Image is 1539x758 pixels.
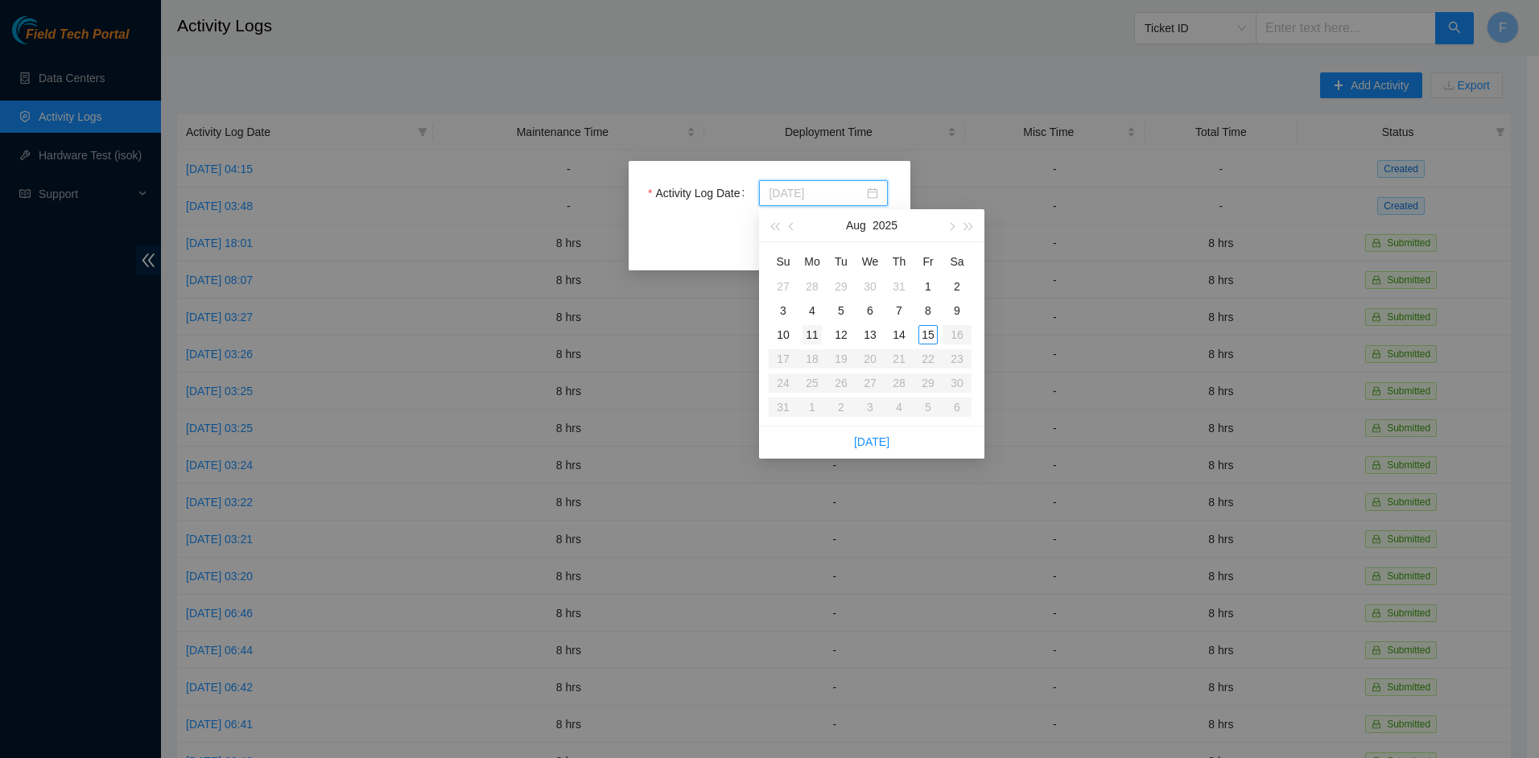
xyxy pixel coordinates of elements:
div: 3 [774,301,793,320]
td: 2025-07-29 [827,274,856,299]
th: Fr [914,249,943,274]
td: 2025-08-13 [856,323,885,347]
td: 2025-07-31 [885,274,914,299]
div: 30 [860,277,880,296]
td: 2025-08-10 [769,323,798,347]
div: 2 [947,277,967,296]
div: 8 [918,301,938,320]
th: Sa [943,249,972,274]
td: 2025-08-07 [885,299,914,323]
td: 2025-08-14 [885,323,914,347]
td: 2025-08-06 [856,299,885,323]
td: 2025-08-15 [914,323,943,347]
div: 28 [803,277,822,296]
div: 6 [860,301,880,320]
div: 4 [803,301,822,320]
div: 27 [774,277,793,296]
div: 7 [889,301,909,320]
div: 9 [947,301,967,320]
td: 2025-08-05 [827,299,856,323]
th: Th [885,249,914,274]
td: 2025-08-12 [827,323,856,347]
th: We [856,249,885,274]
label: Activity Log Date [648,180,751,206]
td: 2025-07-30 [856,274,885,299]
td: 2025-08-11 [798,323,827,347]
div: 12 [831,325,851,344]
td: 2025-08-04 [798,299,827,323]
button: 2025 [873,209,897,241]
th: Mo [798,249,827,274]
td: 2025-07-27 [769,274,798,299]
div: 13 [860,325,880,344]
td: 2025-08-03 [769,299,798,323]
div: 10 [774,325,793,344]
input: Activity Log Date [769,184,864,202]
div: 5 [831,301,851,320]
div: 29 [831,277,851,296]
td: 2025-08-09 [943,299,972,323]
div: 15 [918,325,938,344]
div: 14 [889,325,909,344]
a: [DATE] [854,435,889,448]
div: 11 [803,325,822,344]
td: 2025-08-08 [914,299,943,323]
td: 2025-07-28 [798,274,827,299]
button: Aug [846,209,866,241]
td: 2025-08-01 [914,274,943,299]
td: 2025-08-02 [943,274,972,299]
th: Su [769,249,798,274]
th: Tu [827,249,856,274]
div: 1 [918,277,938,296]
div: 31 [889,277,909,296]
